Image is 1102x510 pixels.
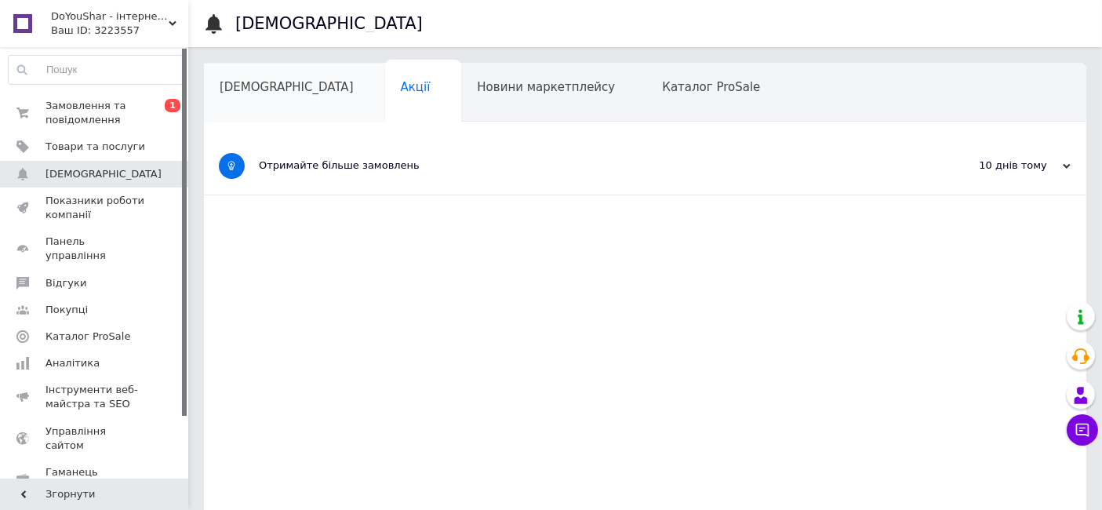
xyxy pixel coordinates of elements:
[51,9,169,24] span: DoYouShar - інтернет-магазин товарів для свята
[259,158,914,173] div: Отримайте більше замовлень
[401,80,431,94] span: Акції
[45,303,88,317] span: Покупці
[9,56,184,84] input: Пошук
[235,14,423,33] h1: [DEMOGRAPHIC_DATA]
[45,167,162,181] span: [DEMOGRAPHIC_DATA]
[45,383,145,411] span: Інструменти веб-майстра та SEO
[1067,414,1098,446] button: Чат з покупцем
[662,80,760,94] span: Каталог ProSale
[45,276,86,290] span: Відгуки
[165,99,180,112] span: 1
[51,24,188,38] div: Ваш ID: 3223557
[45,140,145,154] span: Товари та послуги
[45,194,145,222] span: Показники роботи компанії
[45,356,100,370] span: Аналітика
[45,235,145,263] span: Панель управління
[45,99,145,127] span: Замовлення та повідомлення
[45,424,145,453] span: Управління сайтом
[45,465,145,494] span: Гаманець компанії
[477,80,615,94] span: Новини маркетплейсу
[914,158,1071,173] div: 10 днів тому
[220,80,354,94] span: [DEMOGRAPHIC_DATA]
[45,330,130,344] span: Каталог ProSale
